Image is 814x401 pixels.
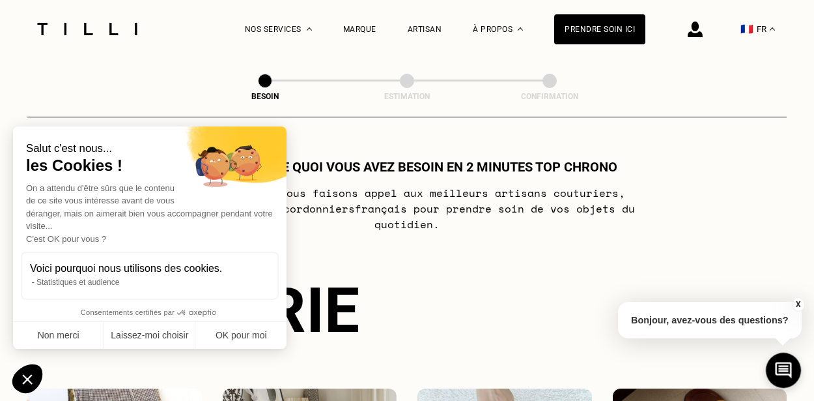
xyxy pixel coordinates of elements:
button: X [791,297,804,312]
img: Menu déroulant [307,27,312,31]
img: Menu déroulant à propos [518,27,523,31]
div: Catégorie [27,274,787,347]
img: Logo du service de couturière Tilli [33,23,142,35]
img: menu déroulant [770,27,775,31]
p: [PERSON_NAME] nous faisons appel aux meilleurs artisans couturiers , maroquiniers et cordonniers ... [149,185,666,232]
a: Marque [343,25,376,34]
div: Confirmation [484,92,615,101]
h1: Dites nous de quoi vous avez besoin en 2 minutes top chrono [197,159,617,175]
div: Besoin [200,92,330,101]
span: 🇫🇷 [740,23,753,35]
div: Estimation [342,92,472,101]
img: icône connexion [688,22,703,37]
p: Bonjour, avez-vous des questions? [618,302,802,338]
a: Prendre soin ici [554,14,645,44]
a: Artisan [408,25,442,34]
